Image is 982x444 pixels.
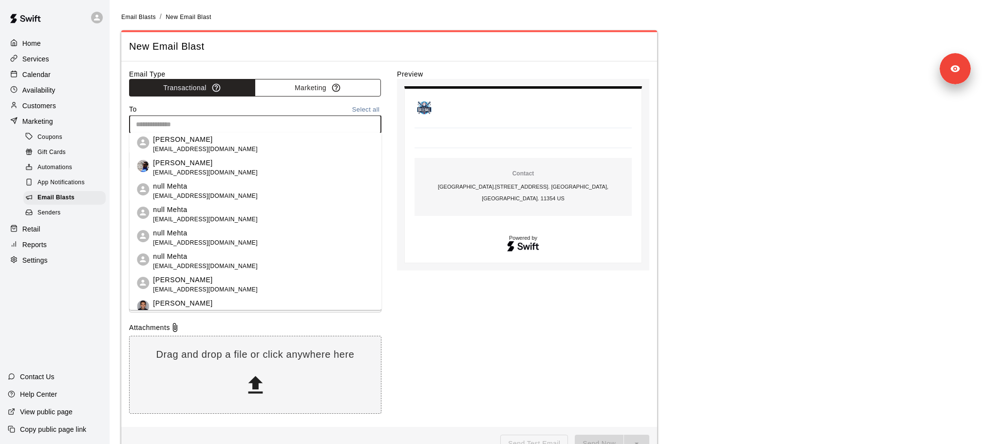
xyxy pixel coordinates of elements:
button: Select all [350,104,381,116]
a: Senders [23,206,110,221]
a: Email Blasts [23,191,110,206]
span: [EMAIL_ADDRESS][DOMAIN_NAME] [153,145,258,154]
p: Contact Us [20,372,55,382]
span: Email Blasts [38,193,75,203]
p: Contact [418,170,628,178]
a: Gift Cards [23,145,110,160]
button: Marketing [255,79,381,97]
a: App Notifications [23,175,110,191]
p: null Mehta [153,205,258,215]
a: Retail [8,222,102,236]
div: Attachments [129,323,381,332]
p: [GEOGRAPHIC_DATA] . [STREET_ADDRESS]. [GEOGRAPHIC_DATA], [GEOGRAPHIC_DATA]. 11354 US [418,181,628,204]
p: [PERSON_NAME] [153,298,258,309]
p: Copy public page link [20,425,86,434]
p: Help Center [20,389,57,399]
span: [EMAIL_ADDRESS][DOMAIN_NAME] [153,285,258,295]
a: Automations [23,160,110,175]
p: Availability [22,85,56,95]
p: [PERSON_NAME] [153,135,258,145]
div: Senders [23,206,106,220]
p: null Mehta [153,251,258,262]
a: Reports [8,237,102,252]
p: Retail [22,224,40,234]
span: Automations [38,163,72,173]
a: Availability [8,83,102,97]
span: Gift Cards [38,148,66,157]
img: Jeet Mehta [137,300,149,312]
div: Gift Cards [23,146,106,159]
span: Coupons [38,133,62,142]
span: [EMAIL_ADDRESS][DOMAIN_NAME] [153,192,258,201]
a: Marketing [8,114,102,129]
p: Settings [22,255,48,265]
span: [EMAIL_ADDRESS][DOMAIN_NAME] [153,262,258,271]
p: Powered by [415,235,632,241]
p: null Mehta [153,228,258,238]
div: App Notifications [23,176,106,190]
p: [PERSON_NAME] [153,275,258,285]
a: Coupons [23,130,110,145]
span: Email Blasts [121,14,156,20]
p: Customers [22,101,56,111]
p: Home [22,39,41,48]
a: Settings [8,253,102,268]
p: Drag and drop a file or click anywhere here [130,348,381,361]
span: [EMAIL_ADDRESS][DOMAIN_NAME] [153,215,258,225]
div: Coupons [23,131,106,144]
label: Email Type [129,69,381,79]
img: Shahid Mawji [137,160,149,172]
nav: breadcrumb [121,12,970,22]
p: [PERSON_NAME] [153,158,258,168]
img: Swift logo [507,240,540,253]
a: Email Blasts [121,13,156,20]
span: App Notifications [38,178,85,188]
span: New Email Blast [129,40,649,53]
li: / [160,12,162,22]
div: Email Blasts [23,191,106,205]
p: View public page [20,407,73,417]
img: Toronto Baseball Center [415,98,434,118]
span: [EMAIL_ADDRESS][DOMAIN_NAME] [153,309,258,318]
p: Reports [22,240,47,250]
p: Marketing [22,116,53,126]
a: Home [8,36,102,51]
span: Senders [38,208,61,218]
label: Preview [397,69,649,79]
span: New Email Blast [166,14,211,20]
p: Calendar [22,70,51,79]
p: null Mehta [153,181,258,192]
a: Services [8,52,102,66]
label: To [129,104,137,116]
p: Services [22,54,49,64]
div: Automations [23,161,106,174]
a: Calendar [8,67,102,82]
span: [EMAIL_ADDRESS][DOMAIN_NAME] [153,168,258,178]
span: [EMAIL_ADDRESS][DOMAIN_NAME] [153,238,258,248]
button: Transactional [129,79,255,97]
a: Customers [8,98,102,113]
